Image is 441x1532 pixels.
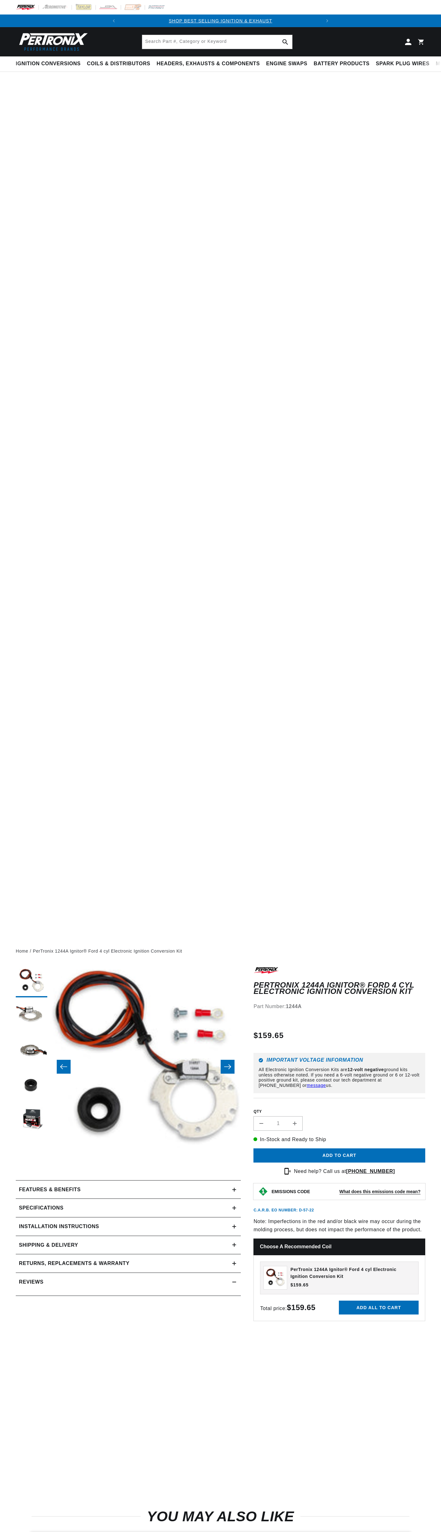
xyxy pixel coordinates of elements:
h6: Important Voltage Information [258,1058,420,1063]
button: Slide right [221,1060,235,1074]
button: Search Part #, Category or Keyword [278,35,292,49]
button: Load image 3 in gallery view [16,1035,47,1067]
img: Pertronix [16,31,88,53]
span: Coils & Distributors [87,61,150,67]
summary: Headers, Exhausts & Components [154,56,263,71]
h2: Specifications [19,1204,63,1212]
a: SHOP BEST SELLING IGNITION & EXHAUST [169,18,272,23]
h2: You may also like [32,1511,409,1523]
button: Load image 5 in gallery view [16,1105,47,1136]
span: Headers, Exhausts & Components [157,61,260,67]
span: Spark Plug Wires [376,61,429,67]
strong: What does this emissions code mean? [339,1189,421,1194]
summary: Specifications [16,1199,241,1217]
img: Emissions code [258,1187,268,1197]
summary: Features & Benefits [16,1181,241,1199]
summary: Shipping & Delivery [16,1236,241,1254]
span: Total price: [260,1306,316,1311]
strong: 12-volt negative [347,1067,384,1072]
summary: Reviews [16,1273,241,1291]
h2: Choose a Recommended Coil [253,1239,425,1255]
button: Slide left [57,1060,71,1074]
summary: Returns, Replacements & Warranty [16,1254,241,1273]
button: Add all to cart [339,1301,419,1315]
summary: Spark Plug Wires [373,56,432,71]
span: Engine Swaps [266,61,307,67]
div: Part Number: [253,1002,425,1011]
p: In-Stock and Ready to Ship [253,1135,425,1144]
button: Add to cart [253,1148,425,1163]
h2: Reviews [19,1278,44,1286]
a: Home [16,948,28,955]
a: message [307,1083,326,1088]
a: PerTronix 1244A Ignitor® Ford 4 cyl Electronic Ignition Conversion Kit [33,948,182,955]
button: Load image 1 in gallery view [16,966,47,997]
h2: Installation instructions [19,1222,99,1231]
summary: Coils & Distributors [84,56,154,71]
media-gallery: Gallery Viewer [16,966,241,1168]
div: Note: Imperfections in the red and/or black wire may occur during the molding process, but does n... [253,966,425,1321]
h2: Features & Benefits [19,1186,81,1194]
label: QTY [253,1109,425,1114]
span: Battery Products [314,61,369,67]
nav: breadcrumbs [16,948,425,955]
span: Ignition Conversions [16,61,81,67]
p: All Electronic Ignition Conversion Kits are ground kits unless otherwise noted. If you need a 6-v... [258,1067,420,1088]
h2: Returns, Replacements & Warranty [19,1259,130,1268]
summary: Installation instructions [16,1217,241,1236]
summary: Battery Products [310,56,373,71]
p: C.A.R.B. EO Number: D-57-22 [253,1208,314,1213]
summary: Engine Swaps [263,56,310,71]
strong: 1244A [286,1004,302,1009]
button: Translation missing: en.sections.announcements.next_announcement [321,15,334,27]
button: Load image 2 in gallery view [16,1001,47,1032]
span: $159.65 [290,1282,309,1288]
button: EMISSIONS CODEWhat does this emissions code mean? [271,1189,421,1194]
div: 1 of 2 [120,17,321,24]
a: [PHONE_NUMBER] [346,1169,395,1174]
div: Announcement [120,17,321,24]
button: Translation missing: en.sections.announcements.previous_announcement [107,15,120,27]
input: Search Part #, Category or Keyword [142,35,292,49]
strong: EMISSIONS CODE [271,1189,310,1194]
span: $159.65 [253,1030,284,1041]
p: Need help? Call us at [294,1167,395,1175]
summary: Ignition Conversions [16,56,84,71]
button: Load image 4 in gallery view [16,1070,47,1101]
h1: PerTronix 1244A Ignitor® Ford 4 cyl Electronic Ignition Conversion Kit [253,982,425,995]
h2: Shipping & Delivery [19,1241,78,1249]
strong: $159.65 [287,1303,316,1312]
